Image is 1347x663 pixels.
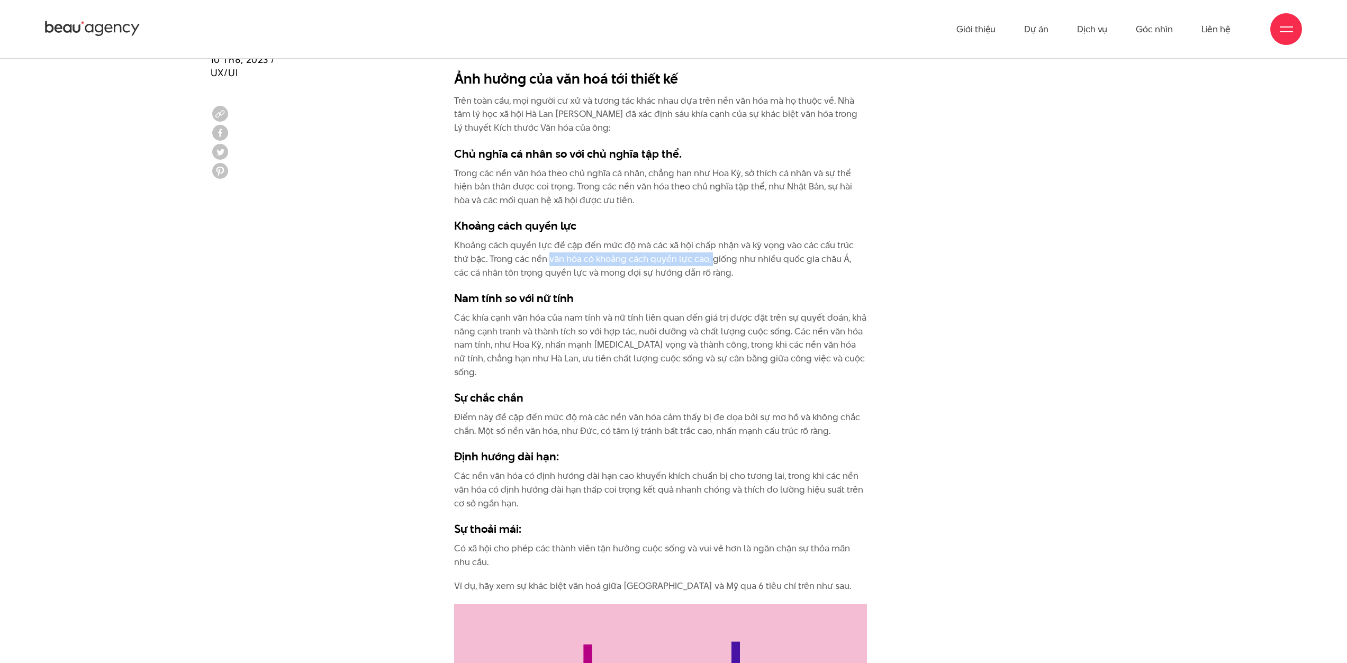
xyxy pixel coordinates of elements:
p: Trên toàn cầu, mọi người cư xử và tương tác khác nhau dựa trên nền văn hóa mà họ thuộc về. Nhà tâ... [454,94,867,135]
p: Khoảng cách quyền lực đề cập đến mức độ mà các xã hội chấp nhận và kỳ vọng vào các cấu trúc thứ b... [454,239,867,279]
p: Điểm này đề cập đến mức độ mà các nền văn hóa cảm thấy bị đe dọa bởi sự mơ hồ và không chắc chắn.... [454,411,867,438]
p: Trong các nền văn hóa theo chủ nghĩa cá nhân, chẳng hạn như Hoa Kỳ, sở thích cá nhân và sự thể hi... [454,167,867,207]
p: Ví dụ, hãy xem sự khác biệt văn hoá giữa [GEOGRAPHIC_DATA] và Mỹ qua 6 tiêu chí trên như sau. [454,579,867,593]
p: Có xã hội cho phép các thành viên tận hưởng cuộc sống và vui vẻ hơn là ngăn chặn sự thỏa mãn nhu ... [454,542,867,569]
h3: Chủ nghĩa cá nhân so với chủ nghĩa tập thể. [454,146,867,161]
span: 10 Th8, 2023 / UX/UI [211,53,275,79]
h3: Sự thoải mái: [454,521,867,537]
h2: Ảnh hưởng của văn hoá tới thiết kế [454,69,867,89]
h3: Nam tính so với nữ tính [454,290,867,306]
h3: Khoảng cách quyền lực [454,217,867,233]
p: Các nền văn hóa có định hướng dài hạn cao khuyến khích chuẩn bị cho tương lai, trong khi các nền ... [454,469,867,510]
h3: Định hướng dài hạn: [454,448,867,464]
h3: Sự chắc chắn [454,389,867,405]
p: Các khía cạnh văn hóa của nam tính và nữ tính liên quan đến giá trị được đặt trên sự quyết đoán, ... [454,311,867,379]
